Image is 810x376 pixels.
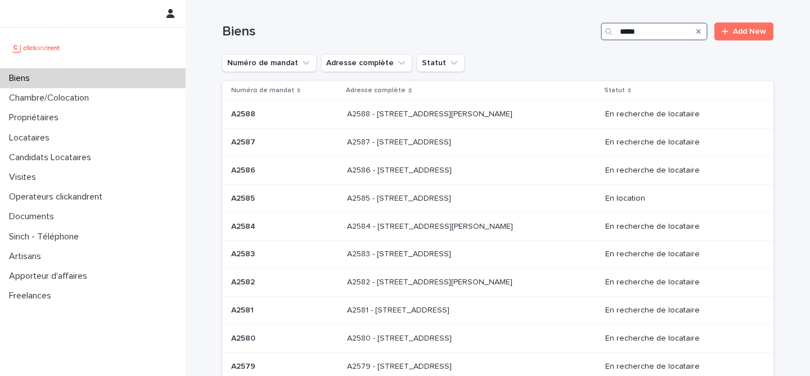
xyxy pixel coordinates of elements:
p: A2579 - [STREET_ADDRESS] [347,360,454,372]
p: A2585 - [STREET_ADDRESS] [347,192,453,203]
img: UCB0brd3T0yccxBKYDjQ [9,37,64,59]
p: A2580 - [STREET_ADDRESS] [347,332,454,343]
p: En recherche de locataire [605,334,755,343]
p: A2587 [231,135,258,147]
p: Apporteur d'affaires [4,271,96,282]
p: A2583 - 79 Avenue du Général de Gaulle, Champigny sur Marne 94500 [347,247,453,259]
p: En recherche de locataire [605,250,755,259]
tr: A2584A2584 A2584 - [STREET_ADDRESS][PERSON_NAME]A2584 - [STREET_ADDRESS][PERSON_NAME] En recherch... [222,212,773,241]
p: Operateurs clickandrent [4,192,111,202]
span: Add New [733,28,766,35]
p: Locataires [4,133,58,143]
p: En recherche de locataire [605,222,755,232]
p: Candidats Locataires [4,152,100,163]
tr: A2582A2582 A2582 - [STREET_ADDRESS][PERSON_NAME]A2582 - [STREET_ADDRESS][PERSON_NAME] En recherch... [222,269,773,297]
p: A2588 [231,107,258,119]
button: Numéro de mandat [222,54,317,72]
p: A2586 - [STREET_ADDRESS] [347,164,454,175]
button: Statut [417,54,465,72]
tr: A2583A2583 A2583 - [STREET_ADDRESS]A2583 - [STREET_ADDRESS] En recherche de locataire [222,241,773,269]
p: Artisans [4,251,50,262]
tr: A2581A2581 A2581 - [STREET_ADDRESS]A2581 - [STREET_ADDRESS] En recherche de locataire [222,296,773,324]
p: A2581 [231,303,256,315]
p: Visites [4,172,45,183]
p: A2585 [231,192,257,203]
p: Sinch - Téléphone [4,232,88,242]
a: Add New [714,22,773,40]
input: Search [601,22,708,40]
p: Statut [604,84,625,97]
p: En recherche de locataire [605,138,755,147]
p: A2582 [231,275,257,287]
tr: A2585A2585 A2585 - [STREET_ADDRESS]A2585 - [STREET_ADDRESS] En location [222,184,773,212]
p: A2581 - [STREET_ADDRESS] [347,303,452,315]
p: A2584 [231,220,258,232]
button: Adresse complète [321,54,412,72]
p: A2582 - 12 avenue Charles VII, Saint-Maur-des-Fossés 94100 [347,275,515,287]
p: A2587 - [STREET_ADDRESS] [347,135,453,147]
p: En recherche de locataire [605,306,755,315]
p: A2583 [231,247,257,259]
p: A2580 [231,332,258,343]
p: Adresse complète [346,84,406,97]
p: A2584 - 79 Avenue du Général de Gaulle, Champigny sur Marne 94500 [347,220,515,232]
p: Biens [4,73,39,84]
p: En recherche de locataire [605,362,755,372]
tr: A2587A2587 A2587 - [STREET_ADDRESS]A2587 - [STREET_ADDRESS] En recherche de locataire [222,129,773,157]
p: En recherche de locataire [605,278,755,287]
p: En location [605,194,755,203]
tr: A2580A2580 A2580 - [STREET_ADDRESS]A2580 - [STREET_ADDRESS] En recherche de locataire [222,324,773,352]
p: En recherche de locataire [605,110,755,119]
h1: Biens [222,24,596,40]
p: Freelances [4,291,60,301]
p: A2579 [231,360,258,372]
tr: A2588A2588 A2588 - [STREET_ADDRESS][PERSON_NAME]A2588 - [STREET_ADDRESS][PERSON_NAME] En recherch... [222,101,773,129]
tr: A2586A2586 A2586 - [STREET_ADDRESS]A2586 - [STREET_ADDRESS] En recherche de locataire [222,156,773,184]
p: A2586 [231,164,258,175]
p: Numéro de mandat [231,84,294,97]
p: Propriétaires [4,112,67,123]
p: En recherche de locataire [605,166,755,175]
p: Documents [4,211,63,222]
p: Chambre/Colocation [4,93,98,103]
p: A2588 - [STREET_ADDRESS][PERSON_NAME] [347,107,515,119]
